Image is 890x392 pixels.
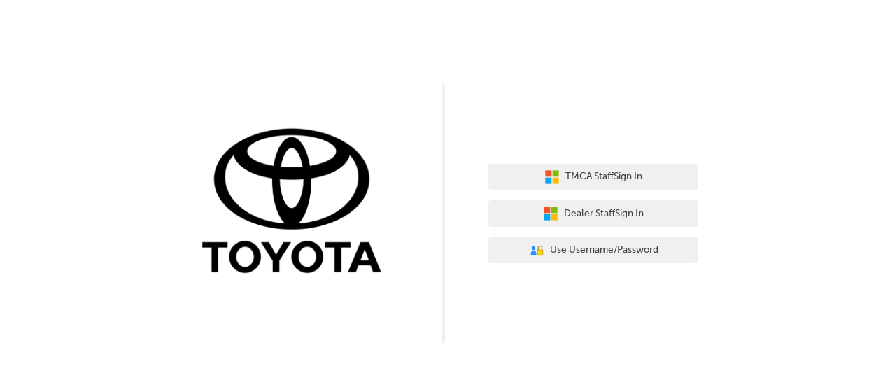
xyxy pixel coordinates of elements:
[550,242,658,258] span: Use Username/Password
[192,125,402,280] img: Trak
[488,237,698,264] button: Use Username/Password
[564,206,644,222] span: Dealer Staff Sign In
[565,169,642,185] span: TMCA Staff Sign In
[488,164,698,190] button: TMCA StaffSign In
[488,200,698,227] button: Dealer StaffSign In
